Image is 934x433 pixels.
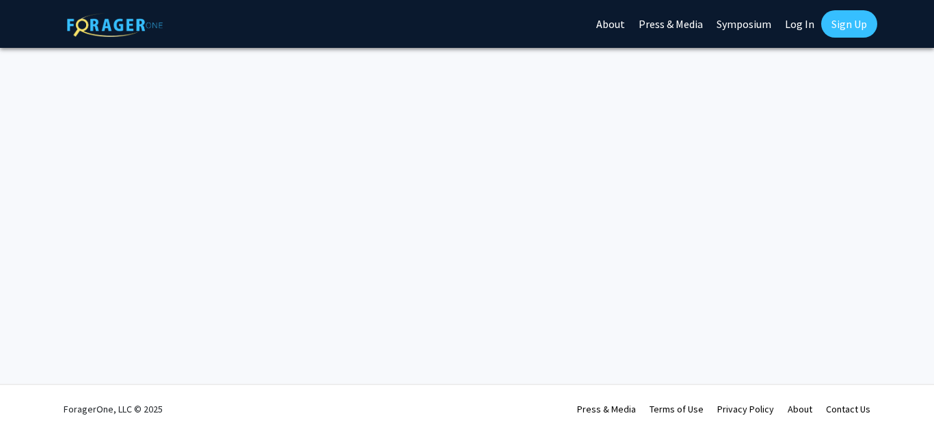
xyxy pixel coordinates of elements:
[650,403,704,415] a: Terms of Use
[821,10,877,38] a: Sign Up
[826,403,870,415] a: Contact Us
[67,13,163,37] img: ForagerOne Logo
[717,403,774,415] a: Privacy Policy
[788,403,812,415] a: About
[577,403,636,415] a: Press & Media
[64,385,163,433] div: ForagerOne, LLC © 2025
